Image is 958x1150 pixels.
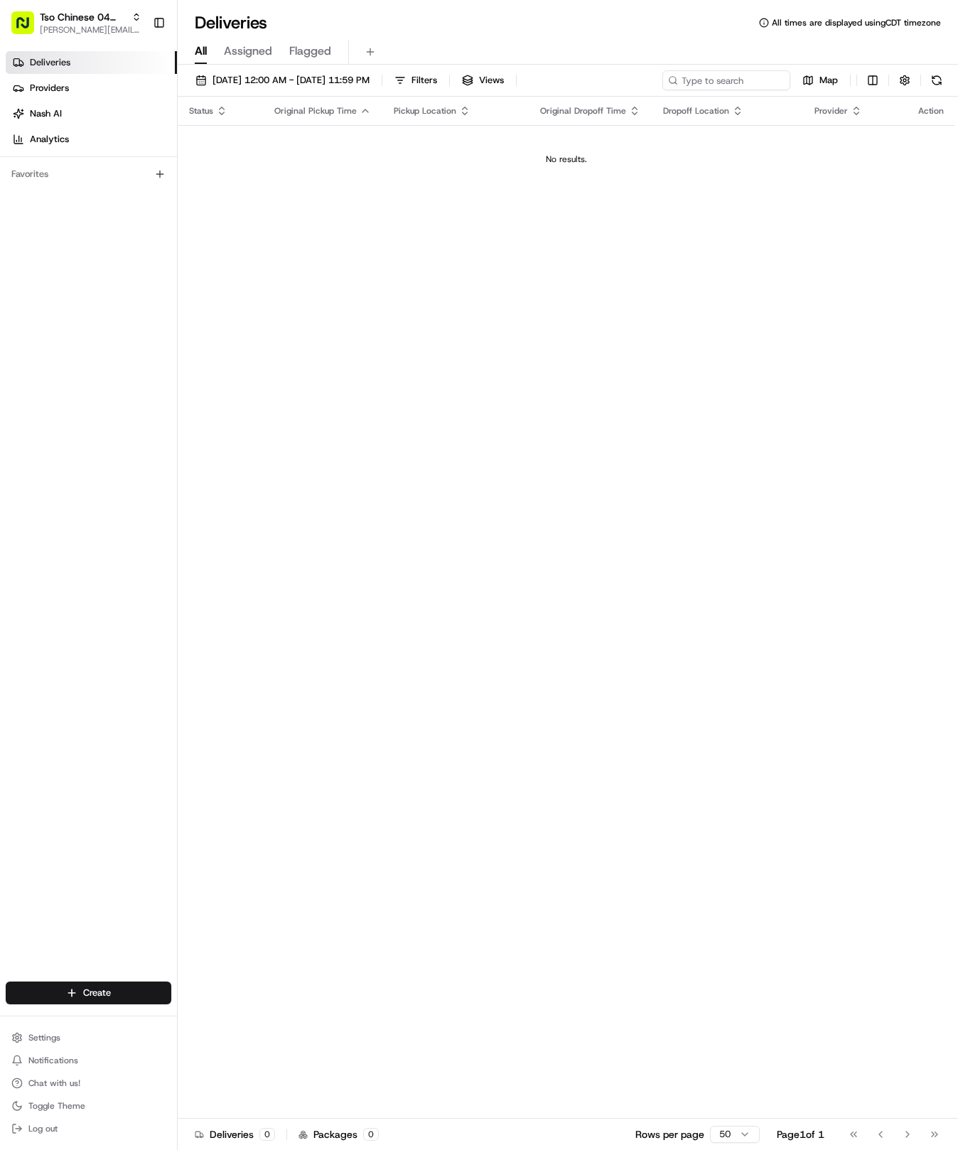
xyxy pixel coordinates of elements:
div: Favorites [6,163,171,186]
span: Filters [411,74,437,87]
span: All times are displayed using CDT timezone [772,17,941,28]
h1: Deliveries [195,11,267,34]
button: Log out [6,1119,171,1139]
button: [PERSON_NAME][EMAIL_ADDRESS][DOMAIN_NAME] [40,24,141,36]
a: Analytics [6,128,177,151]
span: Provider [814,105,848,117]
button: Filters [388,70,443,90]
button: Settings [6,1028,171,1048]
span: Pickup Location [394,105,456,117]
span: Flagged [289,43,331,60]
button: Tso Chinese 04 Round Rock[PERSON_NAME][EMAIL_ADDRESS][DOMAIN_NAME] [6,6,147,40]
span: Providers [30,82,69,95]
div: Deliveries [195,1127,275,1141]
span: Views [479,74,504,87]
span: Nash AI [30,107,62,120]
div: Action [918,105,944,117]
span: Log out [28,1123,58,1134]
button: Refresh [927,70,947,90]
span: Deliveries [30,56,70,69]
a: Nash AI [6,102,177,125]
span: Notifications [28,1055,78,1066]
span: Settings [28,1032,60,1043]
button: Chat with us! [6,1073,171,1093]
button: Create [6,982,171,1004]
span: Create [83,987,111,999]
div: No results. [183,154,949,165]
span: Toggle Theme [28,1100,85,1112]
a: Deliveries [6,51,177,74]
div: Page 1 of 1 [777,1127,824,1141]
div: 0 [363,1128,379,1141]
button: Notifications [6,1050,171,1070]
span: Original Pickup Time [274,105,357,117]
input: Type to search [662,70,790,90]
button: Toggle Theme [6,1096,171,1116]
a: Providers [6,77,177,100]
span: Dropoff Location [663,105,729,117]
button: [DATE] 12:00 AM - [DATE] 11:59 PM [189,70,376,90]
button: Map [796,70,844,90]
span: Chat with us! [28,1078,80,1089]
span: Assigned [224,43,272,60]
div: 0 [259,1128,275,1141]
span: Status [189,105,213,117]
span: Analytics [30,133,69,146]
span: Map [819,74,838,87]
span: Original Dropoff Time [540,105,626,117]
button: Views [456,70,510,90]
p: Rows per page [635,1127,704,1141]
span: All [195,43,207,60]
span: [DATE] 12:00 AM - [DATE] 11:59 PM [212,74,370,87]
button: Tso Chinese 04 Round Rock [40,10,126,24]
div: Packages [298,1127,379,1141]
